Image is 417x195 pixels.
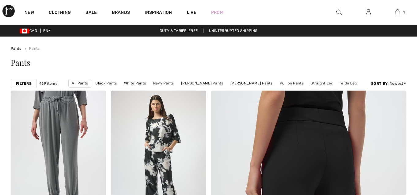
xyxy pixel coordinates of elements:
[383,9,412,16] a: 1
[337,79,360,87] a: Wide Leg
[68,79,91,88] a: All Pants
[43,29,51,33] span: EN
[371,81,406,86] div: : Newest
[49,10,71,16] a: Clothing
[361,9,376,16] a: Sign In
[2,5,15,17] img: 1ère Avenue
[178,79,226,87] a: [PERSON_NAME] Pants
[112,10,130,16] a: Brands
[20,29,29,33] img: Canadian Dollar
[145,10,172,16] span: Inspiration
[366,9,371,16] img: My Info
[85,10,97,16] a: Sale
[277,79,307,87] a: Pull on Pants
[187,9,196,16] a: Live
[403,10,405,15] span: 1
[92,79,120,87] a: Black Pants
[150,79,177,87] a: Navy Pants
[308,79,336,87] a: Straight Leg
[16,81,32,86] strong: Filters
[39,81,57,86] span: 469 items
[211,9,223,16] a: Prom
[395,9,400,16] img: My Bag
[22,46,40,51] a: Pants
[11,46,21,51] a: Pants
[11,57,30,68] span: Pants
[20,29,40,33] span: CAD
[227,79,276,87] a: [PERSON_NAME] Pants
[121,79,149,87] a: White Pants
[371,81,388,86] strong: Sort By
[25,10,34,16] a: New
[336,9,342,16] img: search the website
